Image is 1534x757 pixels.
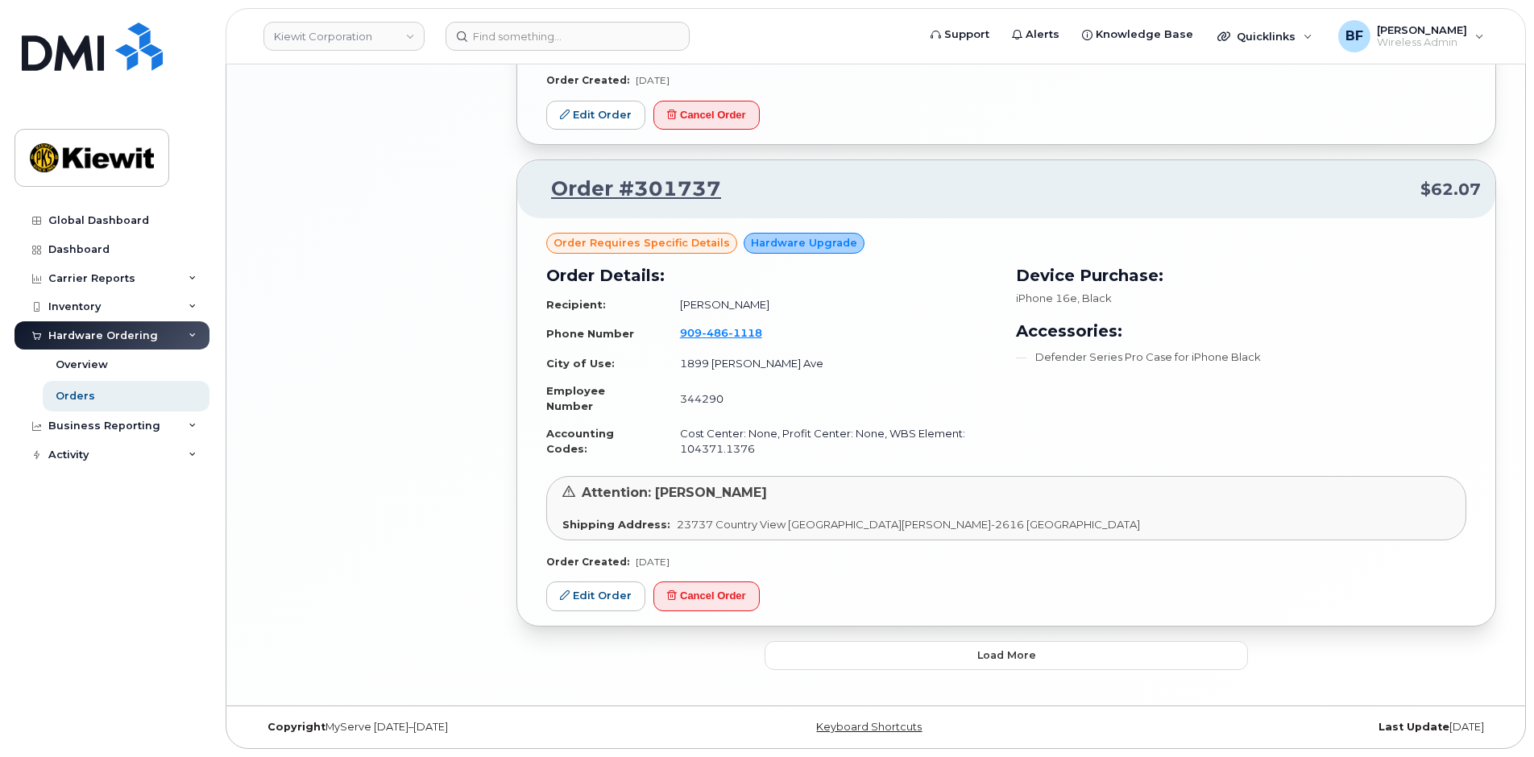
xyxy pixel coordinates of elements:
[1377,23,1467,36] span: [PERSON_NAME]
[546,263,997,287] h3: Order Details:
[546,581,645,611] a: Edit Order
[636,74,670,86] span: [DATE]
[1001,19,1071,51] a: Alerts
[1016,319,1466,343] h3: Accessories:
[1237,30,1296,43] span: Quicklinks
[665,377,997,420] td: 344290
[665,420,997,462] td: Cost Center: None, Profit Center: None, WBS Element: 104371.1376
[636,556,670,568] span: [DATE]
[1096,27,1193,43] span: Knowledge Base
[1377,36,1467,49] span: Wireless Admin
[680,326,762,339] span: 909
[546,74,629,86] strong: Order Created:
[553,235,730,250] span: Order requires Specific details
[944,27,989,43] span: Support
[255,721,669,734] div: MyServe [DATE]–[DATE]
[1206,20,1324,52] div: Quicklinks
[1379,721,1449,733] strong: Last Update
[751,235,857,250] span: Hardware Upgrade
[1083,721,1496,734] div: [DATE]
[1327,20,1495,52] div: Brian Flint
[532,175,721,204] a: Order #301737
[653,101,760,130] button: Cancel Order
[1026,27,1059,43] span: Alerts
[267,721,325,733] strong: Copyright
[446,22,690,51] input: Find something...
[1345,27,1363,46] span: BF
[546,327,634,340] strong: Phone Number
[1077,292,1112,304] span: , Black
[1464,687,1522,745] iframe: Messenger Launcher
[702,326,728,339] span: 486
[546,384,605,412] strong: Employee Number
[677,518,1140,531] span: 23737 Country View [GEOGRAPHIC_DATA][PERSON_NAME]-2616 [GEOGRAPHIC_DATA]
[728,326,762,339] span: 1118
[582,485,767,500] span: Attention: [PERSON_NAME]
[665,350,997,378] td: 1899 [PERSON_NAME] Ave
[977,647,1036,663] span: Load more
[1420,178,1481,201] span: $62.07
[765,641,1248,670] button: Load more
[546,298,606,311] strong: Recipient:
[816,721,922,733] a: Keyboard Shortcuts
[680,326,782,339] a: 9094861118
[653,581,760,611] button: Cancel Order
[919,19,1001,51] a: Support
[263,22,425,51] a: Kiewit Corporation
[546,357,615,370] strong: City of Use:
[1071,19,1204,51] a: Knowledge Base
[546,427,614,455] strong: Accounting Codes:
[546,101,645,130] a: Edit Order
[562,518,670,531] strong: Shipping Address:
[1016,350,1466,365] li: Defender Series Pro Case for iPhone Black
[546,556,629,568] strong: Order Created:
[1016,263,1466,287] h3: Device Purchase:
[1016,292,1077,304] span: iPhone 16e
[665,291,997,319] td: [PERSON_NAME]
